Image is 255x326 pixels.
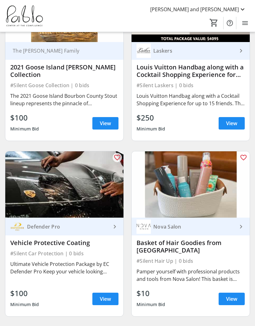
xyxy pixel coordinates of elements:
img: Vehicle Protective Coating [5,151,123,218]
div: Pamper yourself with professional products and tools from Nova Salon! This basket is filled with ... [137,268,245,283]
mat-icon: favorite_outline [240,154,247,161]
mat-icon: keyboard_arrow_right [237,47,245,54]
a: Nova Salon Nova Salon [132,218,250,235]
img: Laskers [137,44,151,58]
div: The 2021 Goose Island Bourbon County Stout lineup represents the pinnacle of craftsmanship in bar... [10,92,118,107]
button: [PERSON_NAME] and [PERSON_NAME] [145,4,251,14]
div: Minimum Bid [10,123,39,135]
button: Help [224,17,236,29]
span: View [226,295,237,303]
button: Menu [239,17,251,29]
div: #Silent Laskers | 0 bids [137,81,245,90]
div: #Silent Car Protection | 0 bids [10,249,118,258]
span: [PERSON_NAME] and [PERSON_NAME] [150,6,239,13]
div: #Silent Hair Up | 0 bids [137,257,245,265]
a: Defender Pro Defender Pro [5,218,123,235]
span: View [100,295,111,303]
div: $100 [10,288,39,299]
a: View [92,293,118,305]
button: Cart [208,17,220,28]
a: View [219,293,245,305]
a: View [92,117,118,130]
div: Vehicle Protective Coating [10,239,118,247]
div: Laskers [151,48,237,54]
div: Nova Salon [151,224,237,230]
div: Louis Vuitton Handbag along with a Cocktail Shopping Experience for up to 15 friends. This Louis ... [137,92,245,107]
img: Basket of Hair Goodies from Nova Salon [132,151,250,218]
div: Ultimate Vehicle Protection Package by EC Defender Pro Keep your vehicle looking showroom-new wit... [10,260,118,275]
mat-icon: keyboard_arrow_right [237,223,245,230]
div: Defender Pro [25,224,111,230]
img: Defender Pro [10,220,25,234]
div: $250 [137,112,165,123]
mat-icon: favorite_outline [114,154,121,161]
div: Basket of Hair Goodies from [GEOGRAPHIC_DATA] [137,239,245,254]
img: Pablo Center's Logo [4,4,45,28]
a: LaskersLaskers [132,42,250,60]
div: $10 [137,288,165,299]
div: The [PERSON_NAME] Family [10,48,111,54]
img: Nova Salon [137,220,151,234]
span: View [226,120,237,127]
div: Louis Vuitton Handbag along with a Cocktail Shopping Experience for up to 15 friends [137,64,245,78]
div: $100 [10,112,39,123]
div: Minimum Bid [137,299,165,310]
span: View [100,120,111,127]
div: 2021 Goose Island [PERSON_NAME] Collection [10,64,118,78]
div: #Silent Goose Collection | 0 bids [10,81,118,90]
a: View [219,117,245,130]
mat-icon: keyboard_arrow_right [111,223,118,230]
div: Minimum Bid [137,123,165,135]
div: Minimum Bid [10,299,39,310]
